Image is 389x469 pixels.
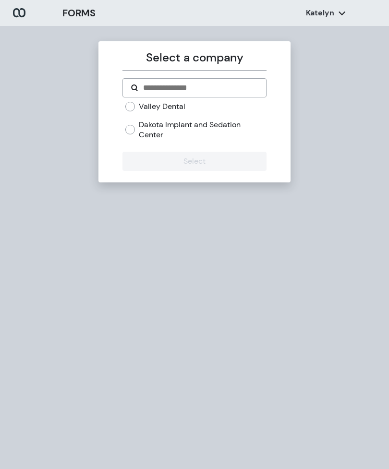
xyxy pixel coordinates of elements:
[139,101,185,112] label: Valley Dental
[122,49,266,66] p: Select a company
[62,6,96,20] h3: FORMS
[306,8,334,18] p: Katelyn
[122,152,266,171] button: Select
[142,82,258,94] input: Search
[139,120,266,140] label: Dakota Implant and Sedation Center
